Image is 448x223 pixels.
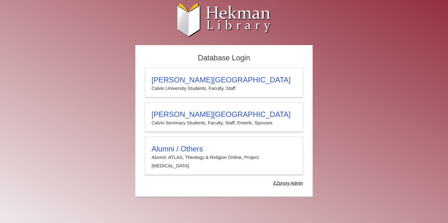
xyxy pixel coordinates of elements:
h3: Alumni / Others [152,145,296,153]
h2: Database Login [142,52,306,64]
a: [PERSON_NAME][GEOGRAPHIC_DATA]Calvin Seminary Students, Faculty, Staff, Emeriti, Spouses [145,102,303,132]
a: [PERSON_NAME][GEOGRAPHIC_DATA]Calvin University Students, Faculty, Staff [145,67,303,97]
dfn: Use Alumni login [273,181,303,186]
p: Calvin Seminary Students, Faculty, Staff, Emeriti, Spouses [152,119,296,127]
h3: [PERSON_NAME][GEOGRAPHIC_DATA] [152,76,296,84]
p: Alumni: ATLAS, Theology & Religion Online, Project [MEDICAL_DATA] [152,153,296,170]
h3: [PERSON_NAME][GEOGRAPHIC_DATA] [152,110,296,119]
summary: Alumni / OthersAlumni: ATLAS, Theology & Religion Online, Project [MEDICAL_DATA] [152,145,296,170]
p: Calvin University Students, Faculty, Staff [152,84,296,92]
